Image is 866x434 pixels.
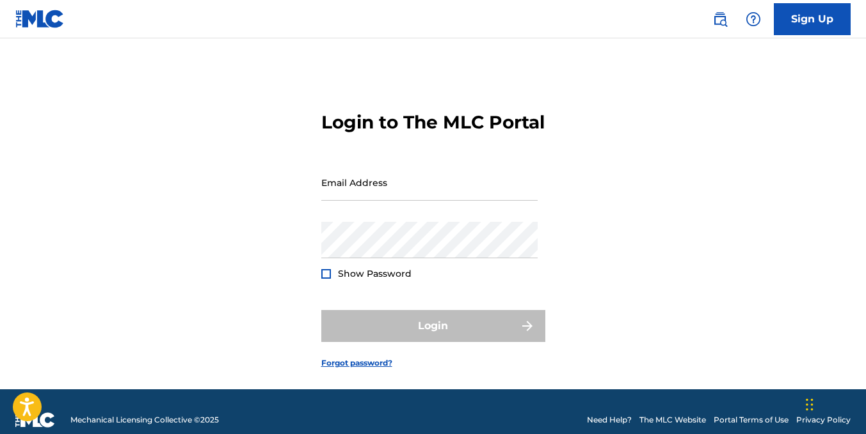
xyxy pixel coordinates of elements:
a: Need Help? [587,414,632,426]
img: logo [15,412,55,428]
img: help [746,12,761,27]
h3: Login to The MLC Portal [321,111,545,134]
a: Forgot password? [321,357,392,369]
div: Drag [806,385,814,424]
div: Help [741,6,766,32]
iframe: Chat Widget [802,373,866,434]
span: Mechanical Licensing Collective © 2025 [70,414,219,426]
a: Privacy Policy [796,414,851,426]
a: Sign Up [774,3,851,35]
a: Public Search [707,6,733,32]
span: Show Password [338,268,412,279]
a: The MLC Website [639,414,706,426]
img: search [712,12,728,27]
img: MLC Logo [15,10,65,28]
a: Portal Terms of Use [714,414,789,426]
